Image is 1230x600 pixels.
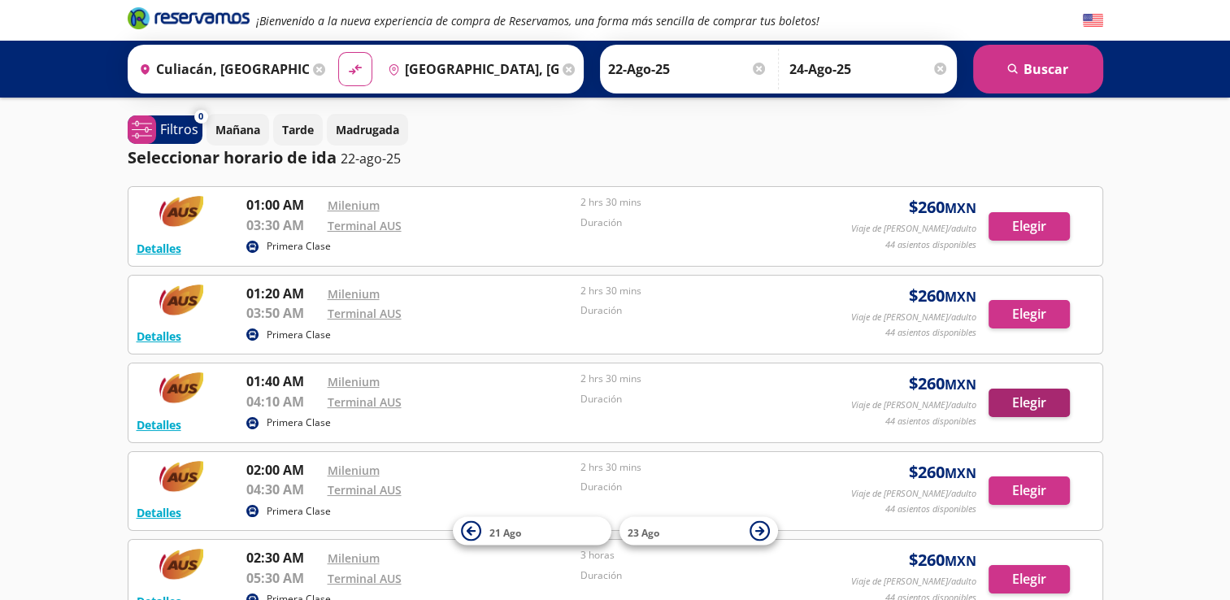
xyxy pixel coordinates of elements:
[137,240,181,257] button: Detalles
[580,548,826,563] p: 3 horas
[246,480,319,499] p: 04:30 AM
[273,114,323,146] button: Tarde
[973,45,1103,93] button: Buscar
[580,392,826,407] p: Duración
[246,195,319,215] p: 01:00 AM
[909,372,976,396] span: $ 260
[137,504,181,521] button: Detalles
[128,146,337,170] p: Seleccionar horario de ida
[608,49,767,89] input: Elegir Fecha
[328,571,402,586] a: Terminal AUS
[580,568,826,583] p: Duración
[267,328,331,342] p: Primera Clase
[989,565,1070,593] button: Elegir
[580,372,826,386] p: 2 hrs 30 mins
[885,326,976,340] p: 44 asientos disponibles
[328,218,402,233] a: Terminal AUS
[945,376,976,393] small: MXN
[328,463,380,478] a: Milenium
[137,460,226,493] img: RESERVAMOS
[137,284,226,316] img: RESERVAMOS
[885,415,976,428] p: 44 asientos disponibles
[628,525,659,539] span: 23 Ago
[851,222,976,236] p: Viaje de [PERSON_NAME]/adulto
[453,517,611,546] button: 21 Ago
[381,49,558,89] input: Buscar Destino
[580,460,826,475] p: 2 hrs 30 mins
[885,502,976,516] p: 44 asientos disponibles
[137,548,226,580] img: RESERVAMOS
[989,300,1070,328] button: Elegir
[945,552,976,570] small: MXN
[580,303,826,318] p: Duración
[133,49,310,89] input: Buscar Origen
[160,120,198,139] p: Filtros
[341,149,401,168] p: 22-ago-25
[206,114,269,146] button: Mañana
[128,115,202,144] button: 0Filtros
[580,480,826,494] p: Duración
[580,195,826,210] p: 2 hrs 30 mins
[789,49,949,89] input: Opcional
[619,517,778,546] button: 23 Ago
[198,110,203,124] span: 0
[137,195,226,228] img: RESERVAMOS
[246,372,319,391] p: 01:40 AM
[137,328,181,345] button: Detalles
[336,121,399,138] p: Madrugada
[267,239,331,254] p: Primera Clase
[909,548,976,572] span: $ 260
[327,114,408,146] button: Madrugada
[256,13,819,28] em: ¡Bienvenido a la nueva experiencia de compra de Reservamos, una forma más sencilla de comprar tus...
[328,394,402,410] a: Terminal AUS
[246,284,319,303] p: 01:20 AM
[267,415,331,430] p: Primera Clase
[246,460,319,480] p: 02:00 AM
[246,215,319,235] p: 03:30 AM
[328,374,380,389] a: Milenium
[945,288,976,306] small: MXN
[246,392,319,411] p: 04:10 AM
[909,284,976,308] span: $ 260
[246,568,319,588] p: 05:30 AM
[215,121,260,138] p: Mañana
[580,215,826,230] p: Duración
[909,460,976,485] span: $ 260
[885,238,976,252] p: 44 asientos disponibles
[282,121,314,138] p: Tarde
[909,195,976,220] span: $ 260
[328,482,402,498] a: Terminal AUS
[945,199,976,217] small: MXN
[328,286,380,302] a: Milenium
[128,6,250,35] a: Brand Logo
[137,416,181,433] button: Detalles
[851,311,976,324] p: Viaje de [PERSON_NAME]/adulto
[328,198,380,213] a: Milenium
[246,303,319,323] p: 03:50 AM
[945,464,976,482] small: MXN
[989,476,1070,505] button: Elegir
[1083,11,1103,31] button: English
[267,504,331,519] p: Primera Clase
[328,306,402,321] a: Terminal AUS
[851,398,976,412] p: Viaje de [PERSON_NAME]/adulto
[137,372,226,404] img: RESERVAMOS
[328,550,380,566] a: Milenium
[580,284,826,298] p: 2 hrs 30 mins
[851,575,976,589] p: Viaje de [PERSON_NAME]/adulto
[989,389,1070,417] button: Elegir
[128,6,250,30] i: Brand Logo
[489,525,521,539] span: 21 Ago
[989,212,1070,241] button: Elegir
[246,548,319,567] p: 02:30 AM
[851,487,976,501] p: Viaje de [PERSON_NAME]/adulto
